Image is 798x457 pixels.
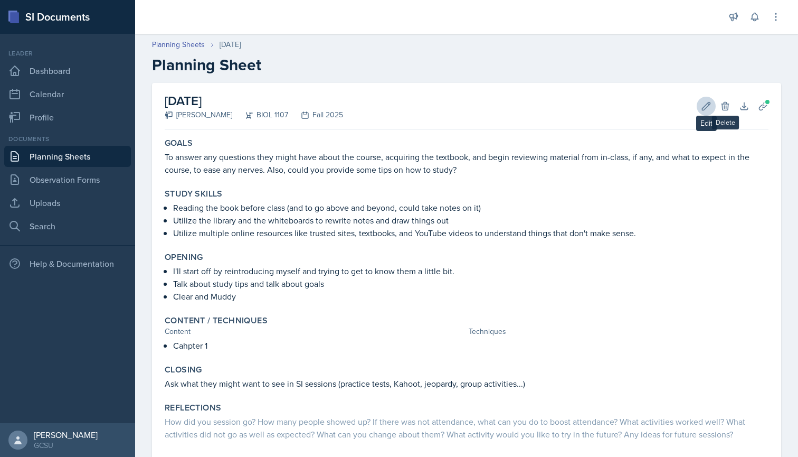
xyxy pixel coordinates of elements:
a: Planning Sheets [4,146,131,167]
div: Leader [4,49,131,58]
a: Observation Forms [4,169,131,190]
label: Content / Techniques [165,315,268,326]
p: Utilize the library and the whiteboards to rewrite notes and draw things out [173,214,768,227]
div: How did you session go? How many people showed up? If there was not attendance, what can you do t... [165,415,768,441]
a: Planning Sheets [152,39,205,50]
p: Utilize multiple online resources like trusted sites, textbooks, and YouTube videos to understand... [173,227,768,239]
div: Content [165,326,464,337]
p: Ask what they might want to see in SI sessions (practice tests, Kahoot, jeopardy, group activitie... [165,377,768,390]
p: To answer any questions they might have about the course, acquiring the textbook, and begin revie... [165,151,768,176]
div: Help & Documentation [4,253,131,274]
p: I'll start off by reintroducing myself and trying to get to know them a little bit. [173,265,768,277]
a: Dashboard [4,60,131,81]
p: Clear and Muddy [173,290,768,303]
div: BIOL 1107 [232,109,288,120]
h2: [DATE] [165,91,343,110]
div: Documents [4,134,131,144]
a: Calendar [4,83,131,105]
div: [PERSON_NAME] [165,109,232,120]
a: Search [4,216,131,237]
label: Opening [165,252,203,263]
h2: Planning Sheet [152,55,781,74]
p: Reading the book before class (and to go above and beyond, could take notes on it) [173,201,768,214]
label: Study Skills [165,189,223,199]
label: Reflections [165,403,221,413]
button: Delete [716,97,735,116]
label: Closing [165,365,202,375]
div: [PERSON_NAME] [34,430,98,440]
p: Cahpter 1 [173,339,464,352]
label: Goals [165,138,193,148]
button: Edit [697,97,716,116]
a: Uploads [4,192,131,213]
div: Fall 2025 [288,109,343,120]
div: GCSU [34,440,98,451]
a: Profile [4,107,131,128]
p: Talk about study tips and talk about goals [173,277,768,290]
div: [DATE] [220,39,241,50]
div: Techniques [469,326,768,337]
